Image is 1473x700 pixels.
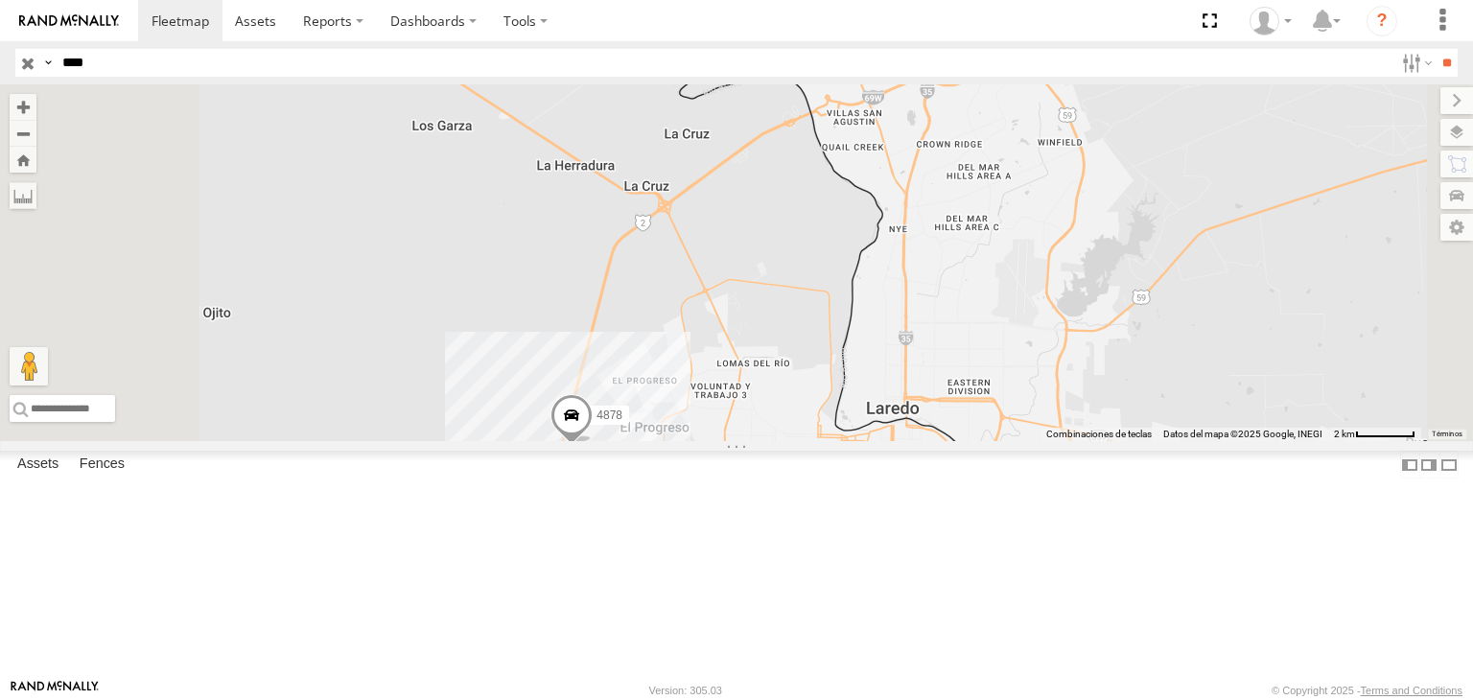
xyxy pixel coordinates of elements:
label: Map Settings [1440,214,1473,241]
button: Combinaciones de teclas [1046,428,1152,441]
button: Escala del mapa: 2 km por 59 píxeles [1328,428,1421,441]
button: Zoom Home [10,147,36,173]
a: Términos [1432,431,1462,438]
div: Angel Dominguez [1243,7,1298,35]
label: Assets [8,452,68,478]
div: © Copyright 2025 - [1272,685,1462,696]
a: Terms and Conditions [1361,685,1462,696]
span: Datos del mapa ©2025 Google, INEGI [1163,429,1322,439]
span: 2 km [1334,429,1355,439]
label: Search Filter Options [1394,49,1436,77]
button: Zoom out [10,120,36,147]
a: Visit our Website [11,681,99,700]
span: 4878 [596,408,622,422]
img: rand-logo.svg [19,14,119,28]
label: Dock Summary Table to the Right [1419,451,1438,478]
label: Dock Summary Table to the Left [1400,451,1419,478]
div: Version: 305.03 [649,685,722,696]
label: Measure [10,182,36,209]
button: Zoom in [10,94,36,120]
label: Hide Summary Table [1439,451,1459,478]
button: Arrastra al hombrecito al mapa para abrir Street View [10,347,48,385]
i: ? [1367,6,1397,36]
label: Search Query [40,49,56,77]
label: Fences [70,452,134,478]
